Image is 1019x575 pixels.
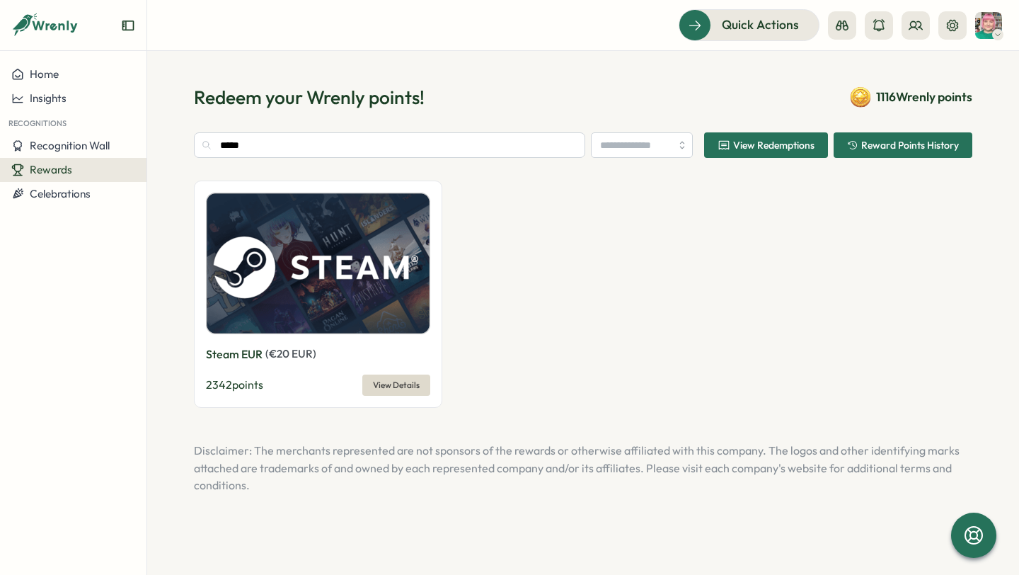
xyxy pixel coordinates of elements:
button: Quick Actions [679,9,819,40]
span: Home [30,67,59,81]
h1: Redeem your Wrenly points! [194,85,425,110]
button: View Redemptions [704,132,828,158]
span: Insights [30,91,67,105]
span: 2342 points [206,377,263,392]
span: Recognition Wall [30,139,110,152]
p: Steam EUR [206,346,263,363]
span: 1116 Wrenly points [876,88,972,106]
span: Rewards [30,163,72,176]
span: View Details [373,375,420,395]
p: Disclaimer: The merchants represented are not sponsors of the rewards or otherwise affiliated wit... [194,442,972,494]
span: Celebrations [30,187,91,200]
span: Quick Actions [722,16,799,34]
button: View Details [362,375,430,396]
img: Destani Engel [975,12,1002,39]
span: ( € 20 EUR ) [265,347,316,360]
span: View Redemptions [733,140,814,150]
img: Steam EUR [206,193,430,334]
span: Reward Points History [861,140,959,150]
button: Expand sidebar [121,18,135,33]
button: Reward Points History [834,132,972,158]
